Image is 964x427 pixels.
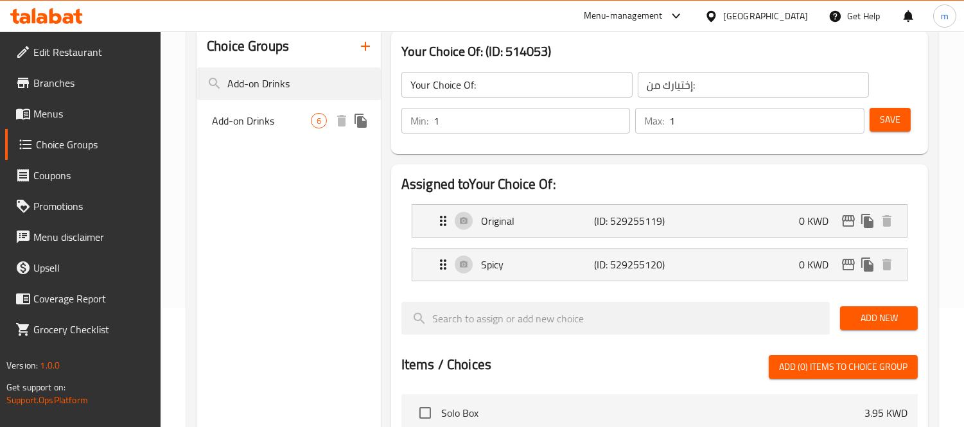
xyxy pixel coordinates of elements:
span: 6 [311,115,326,127]
input: search [197,67,381,100]
p: (ID: 529255119) [594,213,670,229]
span: 1.0.0 [40,357,60,374]
a: Upsell [5,252,161,283]
a: Coupons [5,160,161,191]
a: Choice Groups [5,129,161,160]
span: Add New [850,310,907,326]
button: Add (0) items to choice group [769,355,918,379]
a: Grocery Checklist [5,314,161,345]
span: Grocery Checklist [33,322,151,337]
input: search [401,302,830,335]
span: Add-on Drinks [212,113,311,128]
span: Menus [33,106,151,121]
span: Upsell [33,260,151,275]
li: Expand [401,199,918,243]
p: 3.95 KWD [864,405,907,421]
span: Branches [33,75,151,91]
span: Solo Box [441,405,864,421]
a: Branches [5,67,161,98]
button: delete [332,111,351,130]
h2: Assigned to Your Choice Of: [401,175,918,194]
div: Menu-management [584,8,663,24]
button: delete [877,211,897,231]
button: edit [839,211,858,231]
div: Add-on Drinks6deleteduplicate [197,105,381,136]
button: delete [877,255,897,274]
p: (ID: 529255120) [594,257,670,272]
div: [GEOGRAPHIC_DATA] [723,9,808,23]
p: Min: [410,113,428,128]
span: Version: [6,357,38,374]
button: edit [839,255,858,274]
li: Expand [401,243,918,286]
p: Max: [644,113,664,128]
h3: Your Choice Of: (ID: 514053) [401,41,918,62]
button: Add New [840,306,918,330]
button: duplicate [858,211,877,231]
h2: Choice Groups [207,37,289,56]
div: Expand [412,205,907,237]
span: Coverage Report [33,291,151,306]
p: Original [481,213,594,229]
h2: Items / Choices [401,355,491,374]
span: Get support on: [6,379,66,396]
span: Promotions [33,198,151,214]
span: Edit Restaurant [33,44,151,60]
span: Menu disclaimer [33,229,151,245]
p: 0 KWD [799,213,839,229]
button: Save [870,108,911,132]
a: Menus [5,98,161,129]
a: Menu disclaimer [5,222,161,252]
span: Add (0) items to choice group [779,359,907,375]
a: Coverage Report [5,283,161,314]
span: Save [880,112,900,128]
span: Choice Groups [36,137,151,152]
button: duplicate [351,111,371,130]
span: Coupons [33,168,151,183]
p: 0 KWD [799,257,839,272]
p: Spicy [481,257,594,272]
a: Support.OpsPlatform [6,392,88,408]
button: duplicate [858,255,877,274]
a: Edit Restaurant [5,37,161,67]
div: Expand [412,248,907,281]
span: m [941,9,949,23]
a: Promotions [5,191,161,222]
span: Select choice [412,399,439,426]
